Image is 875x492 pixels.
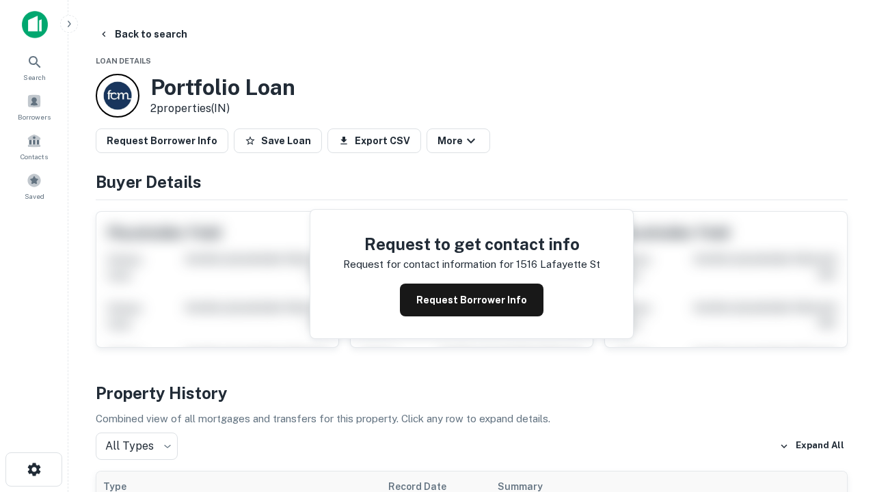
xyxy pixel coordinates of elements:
a: Saved [4,167,64,204]
h4: Property History [96,381,848,405]
button: Request Borrower Info [400,284,543,316]
p: 1516 lafayette st [516,256,600,273]
span: Loan Details [96,57,151,65]
h4: Request to get contact info [343,232,600,256]
button: Request Borrower Info [96,128,228,153]
button: Back to search [93,22,193,46]
a: Search [4,49,64,85]
button: Expand All [776,436,848,456]
span: Saved [25,191,44,202]
p: 2 properties (IN) [150,100,295,117]
h4: Buyer Details [96,169,848,194]
p: Combined view of all mortgages and transfers for this property. Click any row to expand details. [96,411,848,427]
a: Borrowers [4,88,64,125]
a: Contacts [4,128,64,165]
button: Save Loan [234,128,322,153]
span: Borrowers [18,111,51,122]
button: More [427,128,490,153]
span: Contacts [21,151,48,162]
img: capitalize-icon.png [22,11,48,38]
button: Export CSV [327,128,421,153]
span: Search [23,72,46,83]
h3: Portfolio Loan [150,74,295,100]
div: All Types [96,433,178,460]
iframe: Chat Widget [807,383,875,448]
p: Request for contact information for [343,256,513,273]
